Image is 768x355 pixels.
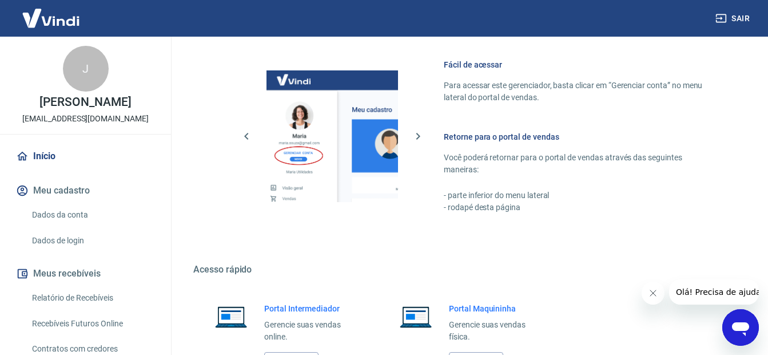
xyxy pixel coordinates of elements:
iframe: Message from company [669,279,759,305]
p: - rodapé desta página [444,202,713,214]
p: Você poderá retornar para o portal de vendas através das seguintes maneiras: [444,152,713,176]
h6: Portal Maquininha [449,303,542,314]
p: - parte inferior do menu lateral [444,190,713,202]
h5: Acesso rápido [193,264,741,275]
p: [EMAIL_ADDRESS][DOMAIN_NAME] [22,113,149,125]
h6: Portal Intermediador [264,303,357,314]
a: Dados de login [27,229,157,253]
h6: Retorne para o portal de vendas [444,131,713,143]
iframe: Button to launch messaging window [722,309,759,346]
h6: Fácil de acessar [444,59,713,70]
a: Dados da conta [27,203,157,227]
span: Olá! Precisa de ajuda? [7,8,96,17]
p: Para acessar este gerenciador, basta clicar em “Gerenciar conta” no menu lateral do portal de ven... [444,80,713,104]
a: Início [14,144,157,169]
button: Sair [713,8,754,29]
p: Gerencie suas vendas online. [264,319,357,343]
iframe: Close message [642,282,664,305]
p: Gerencie suas vendas física. [449,319,542,343]
button: Meus recebíveis [14,261,157,286]
a: Relatório de Recebíveis [27,286,157,310]
a: Recebíveis Futuros Online [27,312,157,336]
img: Imagem da dashboard mostrando o botão de gerenciar conta na sidebar no lado esquerdo [266,70,398,202]
p: [PERSON_NAME] [39,96,131,108]
img: Vindi [14,1,88,35]
div: J [63,46,109,92]
button: Meu cadastro [14,178,157,203]
img: Imagem de um notebook aberto [207,303,255,330]
img: Imagem de um notebook aberto [392,303,440,330]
